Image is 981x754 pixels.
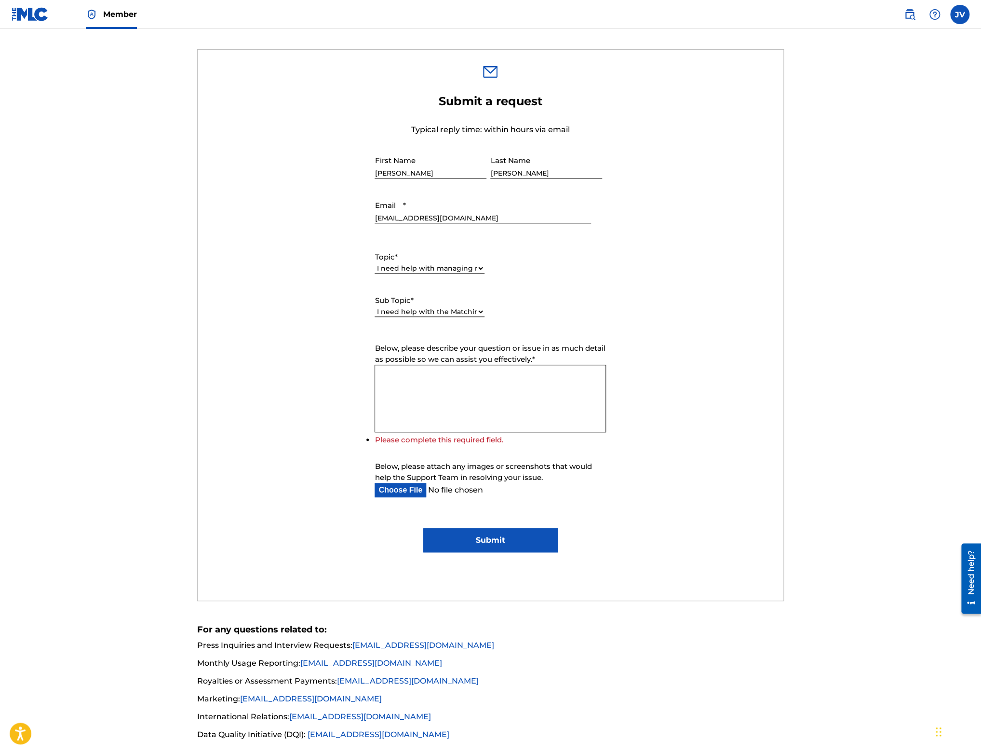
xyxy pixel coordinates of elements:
[954,539,981,619] iframe: Resource Center
[86,9,97,20] img: Top Rightsholder
[352,641,494,650] a: [EMAIL_ADDRESS][DOMAIN_NAME]
[950,5,969,24] div: User Menu
[933,708,981,754] iframe: Chat Widget
[904,9,915,20] img: search
[483,66,497,78] img: 0ff00501b51b535a1dc6.svg
[197,624,784,635] h5: For any questions related to:
[240,694,382,703] a: [EMAIL_ADDRESS][DOMAIN_NAME]
[300,658,442,668] a: [EMAIL_ADDRESS][DOMAIN_NAME]
[197,729,784,740] li: Data Quality Initiative (DQI):
[375,296,410,305] span: Sub Topic
[12,7,49,21] img: MLC Logo
[197,675,784,693] li: Royalties or Assessment Payments:
[423,528,558,552] input: Submit
[375,94,606,109] h2: Submit a request
[375,435,503,444] label: Please complete this required field.
[197,693,784,711] li: Marketing:
[925,5,944,24] div: Help
[411,125,570,134] span: Typical reply time: within hours via email
[375,343,605,364] span: Below, please describe your question or issue in as much detail as possible so we can assist you ...
[900,5,919,24] a: Public Search
[197,658,784,675] li: Monthly Usage Reporting:
[929,9,941,20] img: help
[308,730,449,739] a: [EMAIL_ADDRESS][DOMAIN_NAME]
[289,712,431,721] a: [EMAIL_ADDRESS][DOMAIN_NAME]
[936,717,941,746] div: Drag
[197,711,784,728] li: International Relations:
[103,9,137,20] span: Member
[197,640,784,657] li: Press Inquiries and Interview Requests:
[337,676,479,685] a: [EMAIL_ADDRESS][DOMAIN_NAME]
[375,252,394,261] span: Topic
[375,462,591,482] span: Below, please attach any images or screenshots that would help the Support Team in resolving your...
